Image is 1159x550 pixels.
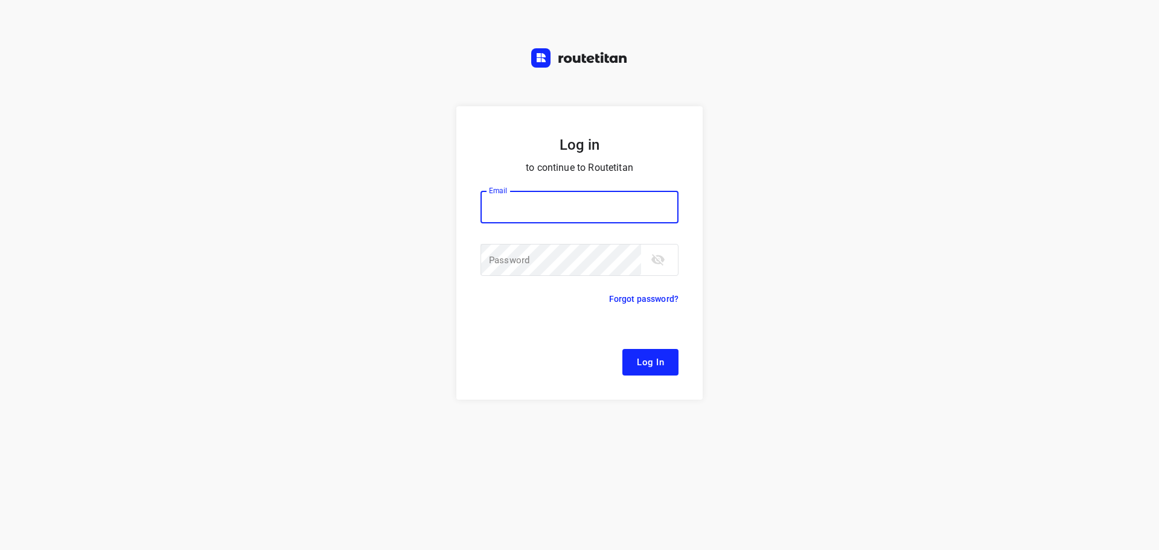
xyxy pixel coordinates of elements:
button: Log In [622,349,678,376]
button: toggle password visibility [646,248,670,272]
p: to continue to Routetitan [481,159,678,176]
span: Log In [637,354,664,370]
img: Routetitan [531,48,628,68]
h5: Log in [481,135,678,155]
p: Forgot password? [609,292,678,306]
